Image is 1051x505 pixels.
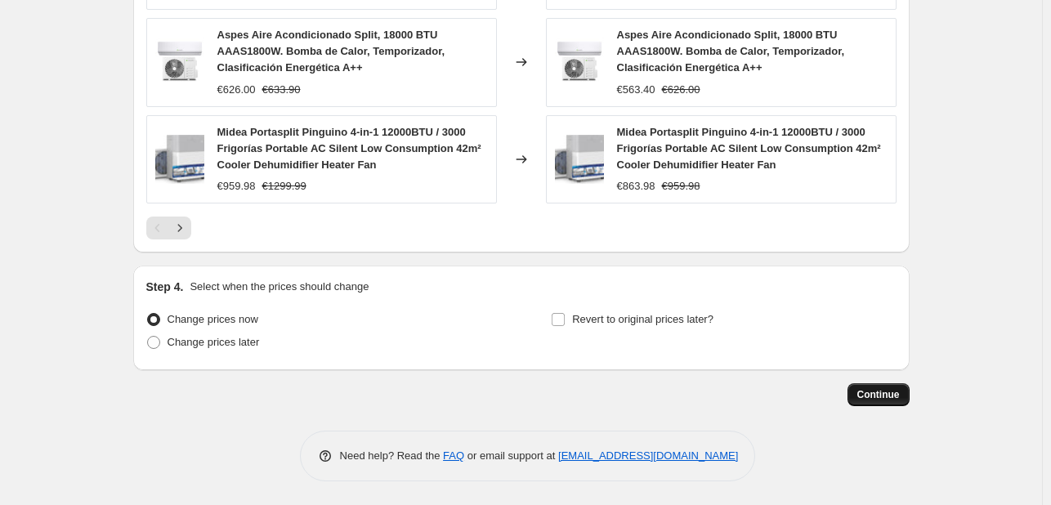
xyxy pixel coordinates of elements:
[617,29,845,74] span: Aspes Aire Acondicionado Split, 18000 BTU AAAS1800W. Bomba de Calor, Temporizador, Clasificación ...
[168,313,258,325] span: Change prices now
[217,29,445,74] span: Aspes Aire Acondicionado Split, 18000 BTU AAAS1800W. Bomba de Calor, Temporizador, Clasificación ...
[217,82,256,98] div: €626.00
[555,135,604,184] img: 71PdulN40eL_80x.jpg
[617,126,881,171] span: Midea Portasplit Pinguino 4-in-1 12000BTU / 3000 Frigorías Portable AC Silent Low Consumption 42m...
[617,82,655,98] div: €563.40
[262,82,301,98] strike: €633.90
[662,82,700,98] strike: €626.00
[262,178,306,194] strike: €1299.99
[217,178,256,194] div: €959.98
[146,279,184,295] h2: Step 4.
[168,217,191,239] button: Next
[464,449,558,462] span: or email support at
[168,336,260,348] span: Change prices later
[555,38,604,87] img: 61sAfJ52YBL_80x.jpg
[848,383,910,406] button: Continue
[155,135,204,184] img: 71PdulN40eL_80x.jpg
[146,217,191,239] nav: Pagination
[443,449,464,462] a: FAQ
[572,313,713,325] span: Revert to original prices later?
[662,178,700,194] strike: €959.98
[558,449,738,462] a: [EMAIL_ADDRESS][DOMAIN_NAME]
[155,38,204,87] img: 61sAfJ52YBL_80x.jpg
[340,449,444,462] span: Need help? Read the
[217,126,481,171] span: Midea Portasplit Pinguino 4-in-1 12000BTU / 3000 Frigorías Portable AC Silent Low Consumption 42m...
[857,388,900,401] span: Continue
[190,279,369,295] p: Select when the prices should change
[617,178,655,194] div: €863.98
